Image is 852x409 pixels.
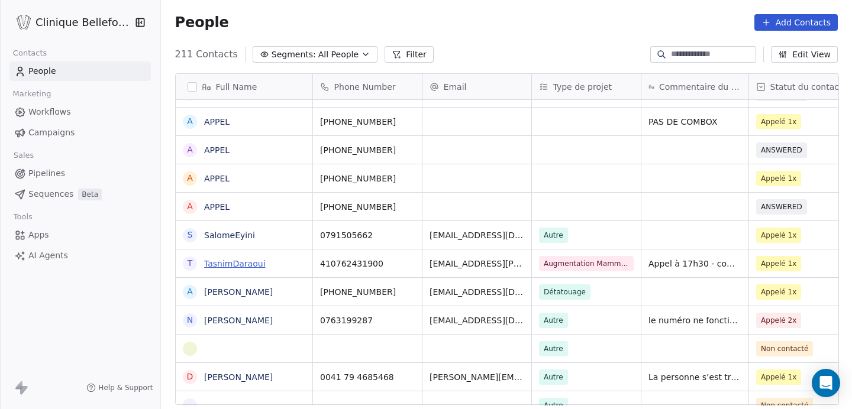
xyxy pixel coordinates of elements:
[320,173,396,184] span: [PHONE_NUMBER]
[761,173,796,184] span: Appelé 1x
[770,81,843,93] span: Statut du contact
[544,372,563,382] span: Autre
[176,100,313,405] div: grid
[761,202,802,212] span: ANSWERED
[761,258,796,269] span: Appelé 1x
[8,208,37,226] span: Tools
[175,47,238,61] span: 211 Contacts
[9,123,151,142] a: Campaigns
[318,48,359,61] span: All People
[9,61,151,81] a: People
[9,246,151,265] a: AI Agents
[320,314,373,326] span: 0763199287
[430,314,524,326] span: [EMAIL_ADDRESS][DOMAIN_NAME]
[430,258,524,270] span: [EMAIL_ADDRESS][PERSON_NAME][DOMAIN_NAME]
[204,202,230,212] a: APPEL
[175,14,229,31] span: People
[761,287,796,297] span: Appelé 1x
[320,258,383,270] span: 410762431900
[204,145,230,155] a: APPEL
[761,145,802,155] span: ANSWERED
[187,285,193,298] div: A
[204,174,230,183] a: APPEL
[444,81,467,93] span: Email
[9,102,151,122] a: Workflows
[544,287,586,297] span: Détatouage
[17,15,31,30] img: Logo_Bellefontaine_Black.png
[28,188,73,200] span: Sequences
[761,315,796,326] span: Appelé 2x
[320,371,394,383] span: 0041 79 4685468
[8,44,52,62] span: Contacts
[187,144,193,156] div: A
[35,15,132,30] span: Clinique Bellefontaine
[754,14,838,31] button: Add Contacts
[532,74,641,99] div: Type de projet
[544,343,563,354] span: Autre
[186,371,193,383] div: D
[422,74,531,99] div: Email
[187,115,193,128] div: A
[14,12,127,33] button: Clinique Bellefontaine
[9,225,151,245] a: Apps
[761,116,796,127] span: Appelé 1x
[204,259,266,268] a: TasnimDaraoui
[9,184,151,204] a: SequencesBeta
[320,286,396,298] span: [PHONE_NUMBER]
[430,229,524,241] span: [EMAIL_ADDRESS][DOMAIN_NAME]
[98,383,153,392] span: Help & Support
[553,81,612,93] span: Type de projet
[187,257,192,270] div: T
[176,74,312,99] div: Full Name
[761,372,796,382] span: Appelé 1x
[659,81,741,93] span: Commentaire du collaborateur
[28,229,49,241] span: Apps
[320,201,396,213] span: [PHONE_NUMBER]
[648,314,741,326] span: le numéro ne fonctionne pas. email envoyé (j'ai changé [DOMAIN_NAME]) -ED
[204,231,255,240] a: SalomeEyini
[204,287,273,297] a: [PERSON_NAME]
[320,229,373,241] span: 0791505662
[648,116,717,128] span: PAS DE COMBOX
[313,74,422,99] div: Phone Number
[28,249,68,262] span: AI Agents
[9,164,151,183] a: Pipelines
[28,106,71,118] span: Workflows
[8,85,56,103] span: Marketing
[812,369,840,397] div: Open Intercom Messenger
[648,371,741,383] span: La personne s’est trompée de numéro
[272,48,316,61] span: Segments:
[641,74,748,99] div: Commentaire du collaborateur
[648,258,741,270] span: Appel à 17h30 - combox
[761,230,796,241] span: Appelé 1x
[544,258,629,269] span: Augmentation Mammaire
[86,383,153,392] a: Help & Support
[204,372,273,382] a: [PERSON_NAME]
[187,172,193,184] div: A
[430,286,524,298] span: [EMAIL_ADDRESS][DOMAIN_NAME]
[78,189,102,200] span: Beta
[28,167,65,180] span: Pipelines
[544,315,563,326] span: Autre
[187,200,193,213] div: A
[187,229,192,241] div: S
[204,117,230,126] a: APPEL
[216,81,257,93] span: Full Name
[761,343,808,354] span: Non contacté
[204,316,273,325] a: [PERSON_NAME]
[334,81,396,93] span: Phone Number
[320,144,396,156] span: [PHONE_NUMBER]
[771,46,838,63] button: Edit View
[544,230,563,241] span: Autre
[320,116,396,128] span: [PHONE_NUMBER]
[28,126,75,139] span: Campaigns
[430,371,524,383] span: [PERSON_NAME][EMAIL_ADDRESS][DOMAIN_NAME]
[8,147,39,164] span: Sales
[186,314,192,326] div: N
[28,65,56,77] span: People
[385,46,434,63] button: Filter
